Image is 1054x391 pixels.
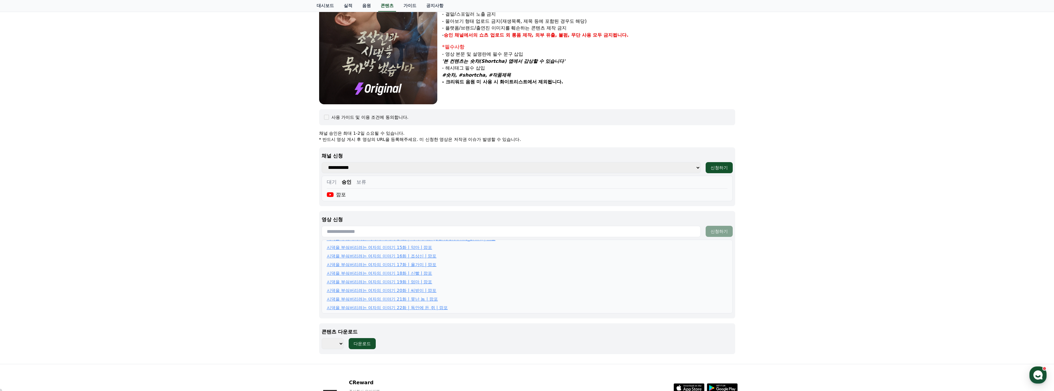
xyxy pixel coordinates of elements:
[322,152,733,160] p: 채널 신청
[327,244,432,250] a: 시댁을 부숴버리려는 여자의 이야기 15화 | 악마 | 깜포
[319,130,735,136] p: 채널 승인은 최대 1-2일 소요될 수 있습니다.
[327,253,437,259] a: 시댁을 부숴버리려는 여자의 이야기 16화 | 조상신 | 깜포
[327,305,448,311] a: 시댁을 부숴버리려는 여자의 이야기 22화 | 독안에 든 쥐 | 깜포
[442,43,735,51] div: *필수사항
[349,338,376,349] button: 다운로드
[327,261,437,268] a: 시댁을 부숴버리려는 여자의 이야기 17화 | 올가미 | 깜포
[327,296,438,302] a: 시댁을 부숴버리려는 여자의 이야기 21화 | 못난 놈 | 깜포
[706,226,733,237] button: 신청하기
[19,204,23,209] span: 홈
[327,287,437,293] a: 시댁을 부숴버리려는 여자의 이야기 20화 | 씨받이 | 깜포
[706,162,733,173] button: 신청하기
[327,279,432,285] a: 시댁을 부숴버리려는 여자의 이야기 19화 | 엄마 | 깜포
[442,32,735,39] p: -
[319,136,735,142] p: * 반드시 영상 게시 후 영상의 URL을 등록해주세요. 미 신청한 영상은 저작권 이슈가 발생할 수 있습니다.
[442,11,735,18] p: - 결말/스포일러 노출 금지
[442,72,511,78] em: #숏챠, #shortcha, #작품제목
[327,191,346,198] div: 깜포
[2,195,41,210] a: 홈
[711,228,728,234] div: 신청하기
[354,341,371,347] div: 다운로드
[711,165,728,171] div: 신청하기
[327,178,337,186] button: 대기
[444,32,510,38] strong: 승인 채널에서의 쇼츠 업로드 외
[442,51,735,58] p: - 영상 본문 및 설명란에 필수 문구 삽입
[56,205,64,209] span: 대화
[342,178,351,186] button: 승인
[322,216,733,223] p: 영상 신청
[356,178,366,186] button: 보류
[442,25,735,32] p: - 플랫폼/브랜드/출연진 이미지를 훼손하는 콘텐츠 제작 금지
[442,18,735,25] p: - 몰아보기 형태 업로드 금지(재생목록, 제목 등에 포함된 경우도 해당)
[349,379,424,386] p: CReward
[322,328,733,336] p: 콘텐츠 다운로드
[331,114,409,120] div: 사용 가이드 및 이용 조건에 동의합니다.
[442,65,735,72] p: - 해시태그 필수 삽입
[327,270,432,276] a: 시댁을 부숴버리려는 여자의 이야기 18화 | 신빨 | 깜포
[95,204,102,209] span: 설정
[79,195,118,210] a: 설정
[512,32,629,38] strong: 롱폼 제작, 외부 유출, 불펌, 무단 사용 모두 금지됩니다.
[442,79,563,85] strong: - 크리워드 음원 미 사용 시 화이트리스트에서 제외됩니다.
[442,58,565,64] em: '본 컨텐츠는 숏챠(Shortcha) 앱에서 감상할 수 있습니다'
[41,195,79,210] a: 대화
